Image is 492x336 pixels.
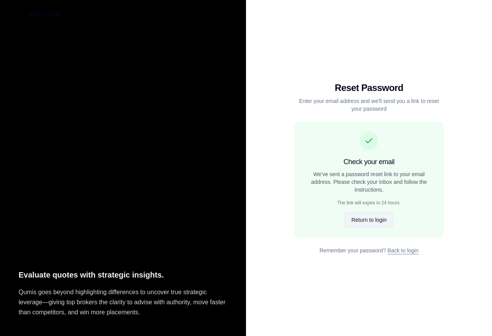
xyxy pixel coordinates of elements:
[345,212,393,228] button: Return to login
[295,97,443,113] p: Enter your email address and we'll send you a link to reset your password
[304,170,434,194] p: We've sent a password reset link to your email address. Please check your inbox and follow the in...
[388,247,419,254] a: Back to login
[337,200,401,206] p: The link will expire in 24 hours.
[343,156,395,167] h3: Check your email
[295,247,443,254] p: Remember your password?
[19,287,227,317] p: Qumis goes beyond highlighting differences to uncover true strategic leverage—giving top brokers ...
[12,6,68,22] button: Back to login
[295,82,443,94] h1: Reset Password
[19,269,227,281] p: Evaluate quotes with strategic insights.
